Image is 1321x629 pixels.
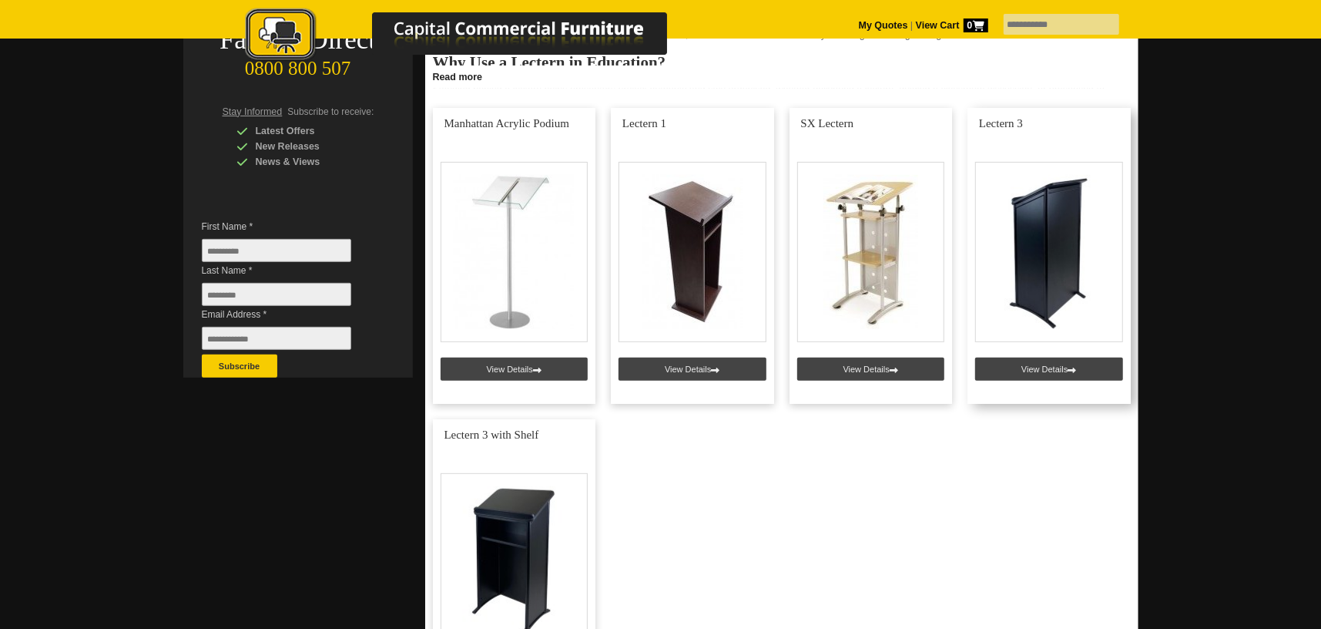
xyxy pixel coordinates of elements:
[202,239,351,262] input: First Name *
[202,263,374,278] span: Last Name *
[964,18,988,32] span: 0
[202,283,351,306] input: Last Name *
[183,50,413,79] div: 0800 800 507
[859,20,908,31] a: My Quotes
[202,307,374,322] span: Email Address *
[202,219,374,234] span: First Name *
[916,20,988,31] strong: View Cart
[236,123,383,139] div: Latest Offers
[236,139,383,154] div: New Releases
[202,355,277,378] button: Subscribe
[203,8,742,64] img: Capital Commercial Furniture Logo
[425,66,1138,85] a: Click to read more
[287,106,374,117] span: Subscribe to receive:
[236,154,383,170] div: News & Views
[913,20,987,31] a: View Cart0
[203,8,742,69] a: Capital Commercial Furniture Logo
[223,106,283,117] span: Stay Informed
[202,327,351,350] input: Email Address *
[183,29,413,51] div: Factory Direct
